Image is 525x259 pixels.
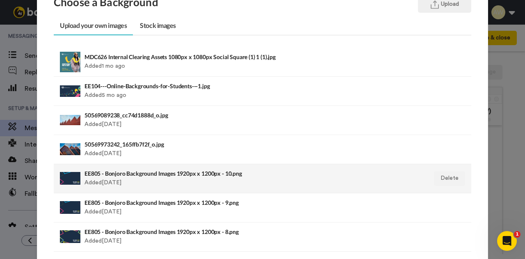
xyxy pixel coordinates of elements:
div: Added [DATE] [84,168,360,189]
span: 1 [514,231,520,238]
div: Added 5 mo ago [84,81,360,101]
div: Added [DATE] [84,110,360,131]
a: Upload your own images [54,17,133,35]
div: Added [DATE] [84,227,360,247]
img: upload.svg [431,0,439,9]
h4: MDC626 Internal Clearing Assets 1080px x 1080px Social Square (1) 1 (1).jpg [84,54,360,60]
button: Delete [434,171,465,186]
h4: 50569089238_cc74d1888d_o.jpg [84,112,360,118]
h4: 50569973242_165ffb7f2f_o.jpg [84,141,360,147]
div: Added [DATE] [84,197,360,218]
h4: EE805 - Bonjoro Background Images 1920px x 1200px - 8.png [84,229,360,235]
h4: EE805 - Bonjoro Background Images 1920px x 1200px - 10.png [84,170,360,176]
div: Added 1 mo ago [84,52,360,72]
h4: EE104---Online-Backgrounds-for-Students---1.jpg [84,83,360,89]
a: Stock images [134,17,182,35]
h4: EE805 - Bonjoro Background Images 1920px x 1200px - 9.png [84,199,360,206]
div: Added [DATE] [84,139,360,160]
iframe: Intercom live chat [497,231,517,251]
